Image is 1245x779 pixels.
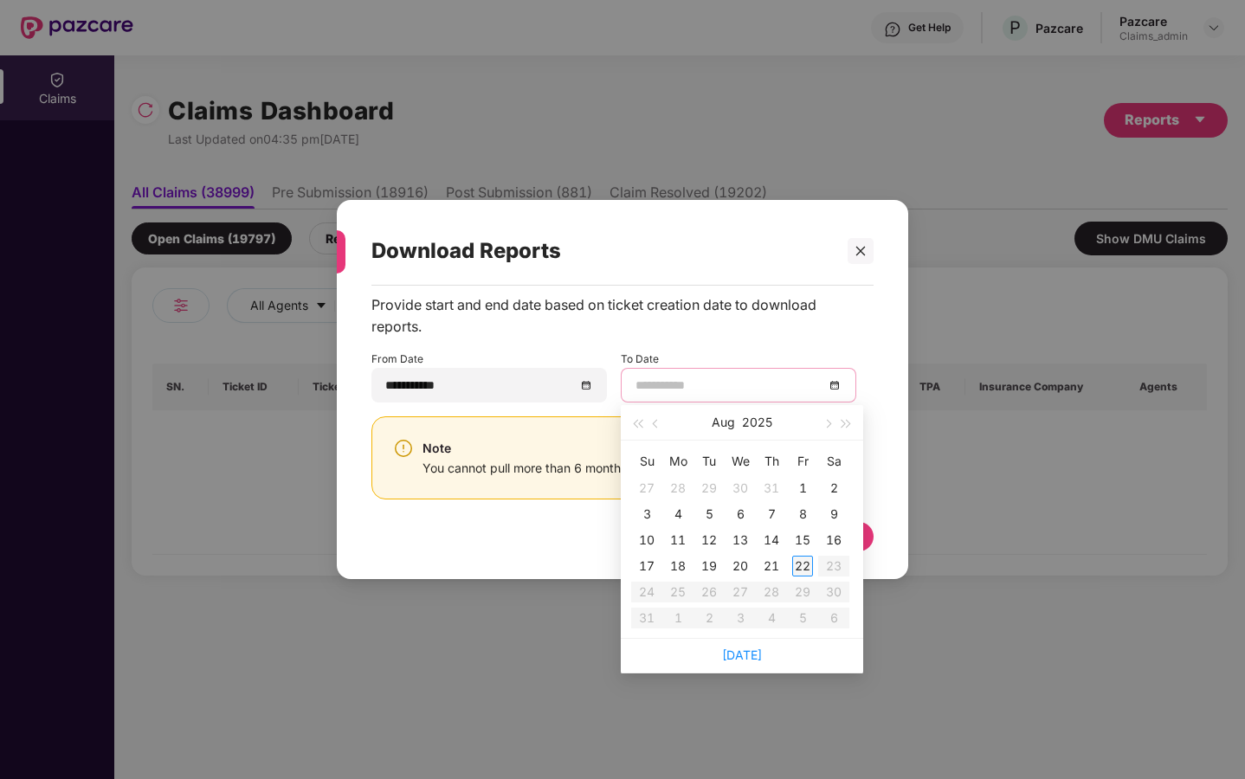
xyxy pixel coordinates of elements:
td: 2025-08-18 [662,553,693,579]
div: 27 [636,478,657,499]
td: 2025-08-14 [756,527,787,553]
td: 2025-08-09 [818,501,849,527]
td: 2025-08-13 [725,527,756,553]
td: 2025-08-12 [693,527,725,553]
td: 2025-08-10 [631,527,662,553]
div: 16 [823,530,844,550]
button: 2025 [742,405,772,440]
div: 30 [730,478,751,499]
td: 2025-08-16 [818,527,849,553]
th: Th [756,447,787,475]
td: 2025-07-31 [756,475,787,501]
button: Aug [712,405,735,440]
div: Note [423,438,727,459]
span: close [855,245,867,257]
div: 11 [668,530,688,550]
div: 12 [699,530,719,550]
div: 28 [668,478,688,499]
div: 31 [761,478,782,499]
div: 13 [730,530,751,550]
td: 2025-08-02 [818,475,849,501]
th: Fr [787,447,818,475]
td: 2025-08-05 [693,501,725,527]
div: 5 [699,504,719,525]
td: 2025-08-20 [725,553,756,579]
td: 2025-08-07 [756,501,787,527]
div: 4 [668,504,688,525]
td: 2025-07-27 [631,475,662,501]
div: 8 [792,504,813,525]
div: 10 [636,530,657,550]
div: From Date [371,351,607,402]
div: 17 [636,556,657,576]
td: 2025-08-01 [787,475,818,501]
th: We [725,447,756,475]
td: 2025-08-19 [693,553,725,579]
div: 18 [668,556,688,576]
th: Sa [818,447,849,475]
td: 2025-08-22 [787,553,818,579]
td: 2025-08-15 [787,527,818,553]
td: 2025-08-03 [631,501,662,527]
div: 20 [730,556,751,576]
td: 2025-07-28 [662,475,693,501]
div: 29 [699,478,719,499]
div: You cannot pull more than 6 months of data at a time. [423,459,727,478]
div: 6 [730,504,751,525]
td: 2025-08-04 [662,501,693,527]
td: 2025-08-06 [725,501,756,527]
div: Download Reports [371,217,832,285]
div: 21 [761,556,782,576]
td: 2025-08-17 [631,553,662,579]
th: Mo [662,447,693,475]
td: 2025-08-08 [787,501,818,527]
div: 3 [636,504,657,525]
th: Tu [693,447,725,475]
div: To Date [621,351,856,402]
div: 19 [699,556,719,576]
div: 15 [792,530,813,550]
div: 7 [761,504,782,525]
div: 22 [792,556,813,576]
td: 2025-07-29 [693,475,725,501]
div: Provide start and end date based on ticket creation date to download reports. [371,294,856,338]
td: 2025-08-11 [662,527,693,553]
div: 2 [823,478,844,499]
a: [DATE] [722,647,762,662]
td: 2025-07-30 [725,475,756,501]
td: 2025-08-21 [756,553,787,579]
div: 14 [761,530,782,550]
div: 1 [792,478,813,499]
img: svg+xml;base64,PHN2ZyBpZD0iV2FybmluZ18tXzI0eDI0IiBkYXRhLW5hbWU9Ildhcm5pbmcgLSAyNHgyNCIgeG1sbnM9Im... [393,438,414,459]
th: Su [631,447,662,475]
div: 9 [823,504,844,525]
